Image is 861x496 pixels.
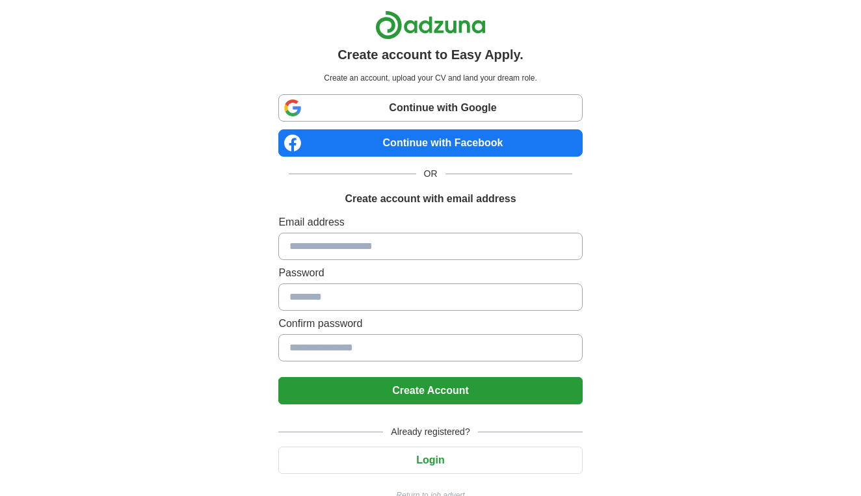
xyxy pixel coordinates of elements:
button: Create Account [278,377,582,404]
h1: Create account with email address [345,191,516,207]
label: Confirm password [278,316,582,332]
p: Create an account, upload your CV and land your dream role. [281,72,579,84]
a: Continue with Facebook [278,129,582,157]
span: Already registered? [383,425,477,439]
img: Adzuna logo [375,10,486,40]
span: OR [416,167,445,181]
h1: Create account to Easy Apply. [338,45,523,64]
label: Email address [278,215,582,230]
button: Login [278,447,582,474]
a: Login [278,454,582,465]
label: Password [278,265,582,281]
a: Continue with Google [278,94,582,122]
